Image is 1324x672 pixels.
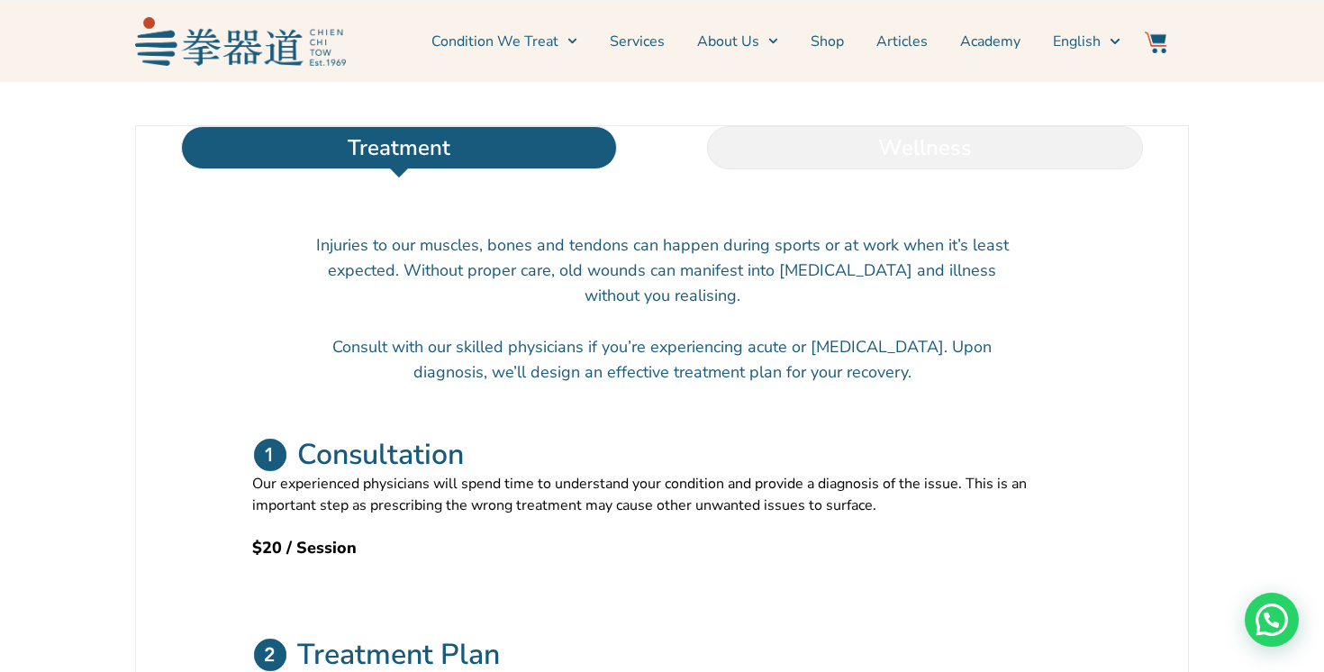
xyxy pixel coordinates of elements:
h2: $20 / Session [252,535,1072,560]
nav: Menu [355,19,1120,64]
p: Injuries to our muscles, bones and tendons can happen during sports or at work when it’s least ex... [315,232,1009,308]
h2: Consultation [297,437,464,473]
p: Our experienced physicians will spend time to understand your condition and provide a diagnosis o... [252,473,1072,516]
span: English [1053,31,1101,52]
a: Services [610,19,665,64]
p: Consult with our skilled physicians if you’re experiencing acute or [MEDICAL_DATA]. Upon diagnosi... [315,334,1009,385]
a: English [1053,19,1120,64]
a: About Us [697,19,778,64]
a: Articles [876,19,928,64]
a: Academy [960,19,1020,64]
img: Website Icon-03 [1145,32,1166,53]
a: Condition We Treat [431,19,577,64]
a: Shop [811,19,844,64]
